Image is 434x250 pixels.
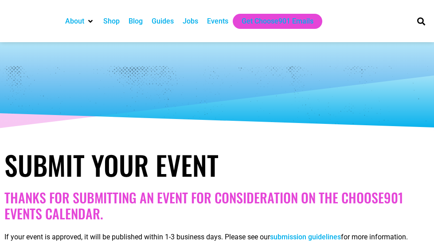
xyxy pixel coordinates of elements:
[129,16,143,27] a: Blog
[270,233,341,241] a: submission guidelines
[4,149,430,181] h1: Submit Your Event
[61,14,405,29] nav: Main nav
[103,16,120,27] a: Shop
[183,16,198,27] a: Jobs
[242,16,313,27] a: Get Choose901 Emails
[65,16,84,27] a: About
[207,16,228,27] a: Events
[152,16,174,27] a: Guides
[414,14,429,28] div: Search
[61,14,99,29] div: About
[4,190,430,222] h2: Thanks for submitting an event for consideration on the Choose901 events calendar.
[4,233,408,241] span: If your event is approved, it will be published within 1-3 business days. Please see our for more...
